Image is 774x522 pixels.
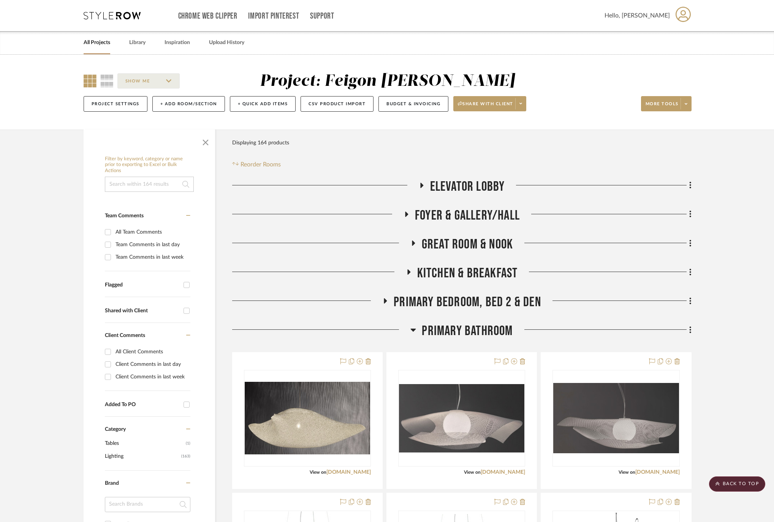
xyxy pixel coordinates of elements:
[646,101,679,112] span: More tools
[326,470,371,475] a: [DOMAIN_NAME]
[116,239,188,251] div: Team Comments in last day
[105,308,180,314] div: Shared with Client
[260,73,515,89] div: Project: Feigon [PERSON_NAME]
[105,426,126,433] span: Category
[105,333,145,338] span: Client Comments
[464,470,481,475] span: View on
[301,96,374,112] button: CSV Product Import
[84,38,110,48] a: All Projects
[232,160,281,169] button: Reorder Rooms
[310,470,326,475] span: View on
[635,470,680,475] a: [DOMAIN_NAME]
[105,497,190,512] input: Search Brands
[453,96,526,111] button: Share with client
[481,470,525,475] a: [DOMAIN_NAME]
[458,101,513,112] span: Share with client
[198,133,213,149] button: Close
[116,371,188,383] div: Client Comments in last week
[105,402,180,408] div: Added To PO
[430,179,505,195] span: ELEVATOR LOBBY
[105,213,144,218] span: Team Comments
[186,437,190,449] span: (1)
[105,450,179,463] span: Lighting
[178,13,237,19] a: Chrome Web Clipper
[232,135,289,150] div: Displaying 164 products
[378,96,448,112] button: Budget & Invoicing
[105,437,184,450] span: Tables
[310,13,334,19] a: Support
[641,96,692,111] button: More tools
[116,358,188,370] div: Client Comments in last day
[553,370,679,466] div: 0
[181,450,190,462] span: (163)
[399,384,524,452] img: A-EMOTIONAL LIGHT MYTILUS 35.4" PENDANT 35.4"W X 29.1"D X 8.7"H
[84,96,147,112] button: Project Settings
[116,251,188,263] div: Team Comments in last week
[415,207,520,224] span: FOYER & GALLERY/HALL
[394,294,541,310] span: PRIMARY BEDROOM, BED 2 & DEN
[605,11,670,20] span: Hello, [PERSON_NAME]
[152,96,225,112] button: + Add Room/Section
[244,370,370,466] div: 0
[116,226,188,238] div: All Team Comments
[105,177,194,192] input: Search within 164 results
[422,236,513,253] span: GREAT ROOM & NOOK
[241,160,281,169] span: Reorder Rooms
[209,38,244,48] a: Upload History
[245,382,370,455] img: A-EMOTIONAL LIGHT BALLET PLIE PENDANT 28.7"W X 23.6"D X 9.8"H
[129,38,146,48] a: Library
[105,282,180,288] div: Flagged
[165,38,190,48] a: Inspiration
[399,370,525,466] div: 0
[248,13,299,19] a: Import Pinterest
[230,96,296,112] button: + Quick Add Items
[553,383,679,453] img: A-EMOTIONAL LIGHT MYTILUS 23.6" PENDANT 23.6"W X 18.5"D X 6.7"H
[619,470,635,475] span: View on
[105,481,119,486] span: Brand
[709,476,765,492] scroll-to-top-button: BACK TO TOP
[105,156,194,174] h6: Filter by keyword, category or name prior to exporting to Excel or Bulk Actions
[116,346,188,358] div: All Client Comments
[417,265,518,282] span: KITCHEN & BREAKFAST
[422,323,513,339] span: PRIMARY BATHROOM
